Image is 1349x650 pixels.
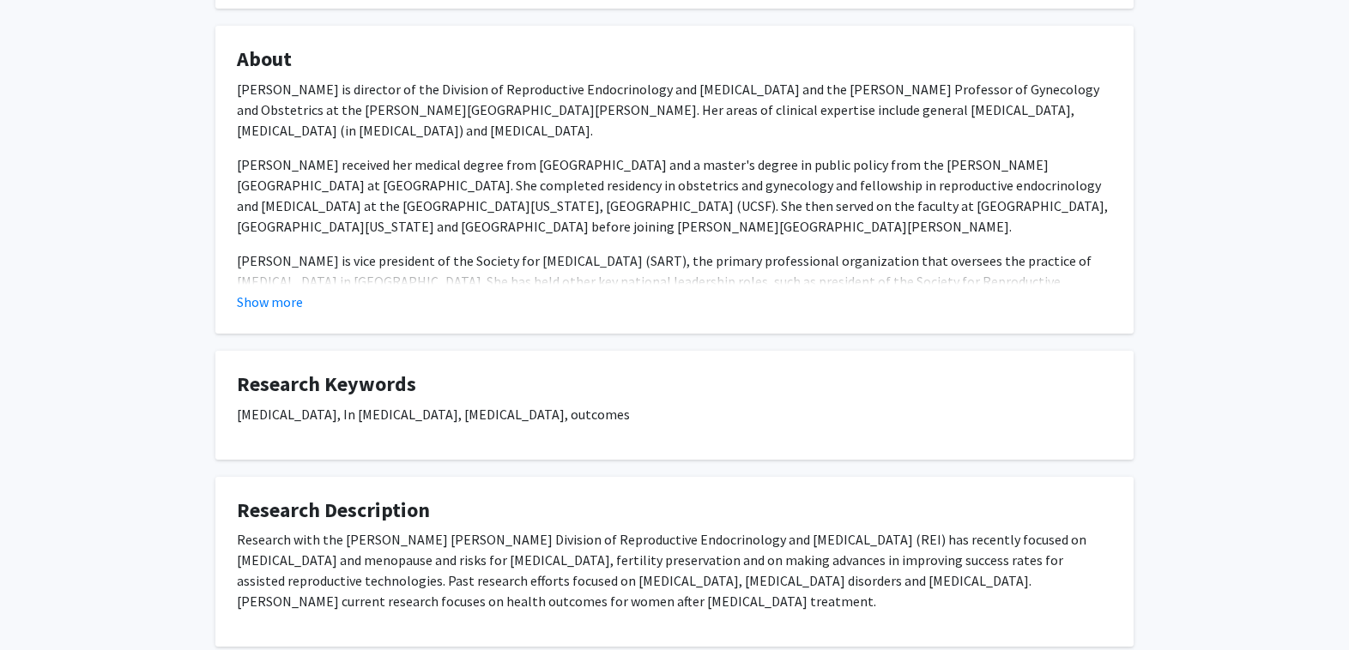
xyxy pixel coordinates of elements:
p: [MEDICAL_DATA], In [MEDICAL_DATA], [MEDICAL_DATA], outcomes [237,404,1112,424]
iframe: Chat [13,573,73,637]
button: Show more [237,292,303,312]
p: Research with the [PERSON_NAME] [PERSON_NAME] Division of Reproductive Endocrinology and [MEDICAL... [237,529,1112,611]
p: [PERSON_NAME] received her medical degree from [GEOGRAPHIC_DATA] and a master's degree in public ... [237,154,1112,237]
h4: Research Keywords [237,372,1112,397]
p: [PERSON_NAME] is director of the Division of Reproductive Endocrinology and [MEDICAL_DATA] and th... [237,79,1112,141]
h4: About [237,47,1112,72]
p: [PERSON_NAME] is vice president of the Society for [MEDICAL_DATA] (SART), the primary professiona... [237,250,1112,374]
h4: Research Description [237,498,1112,523]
